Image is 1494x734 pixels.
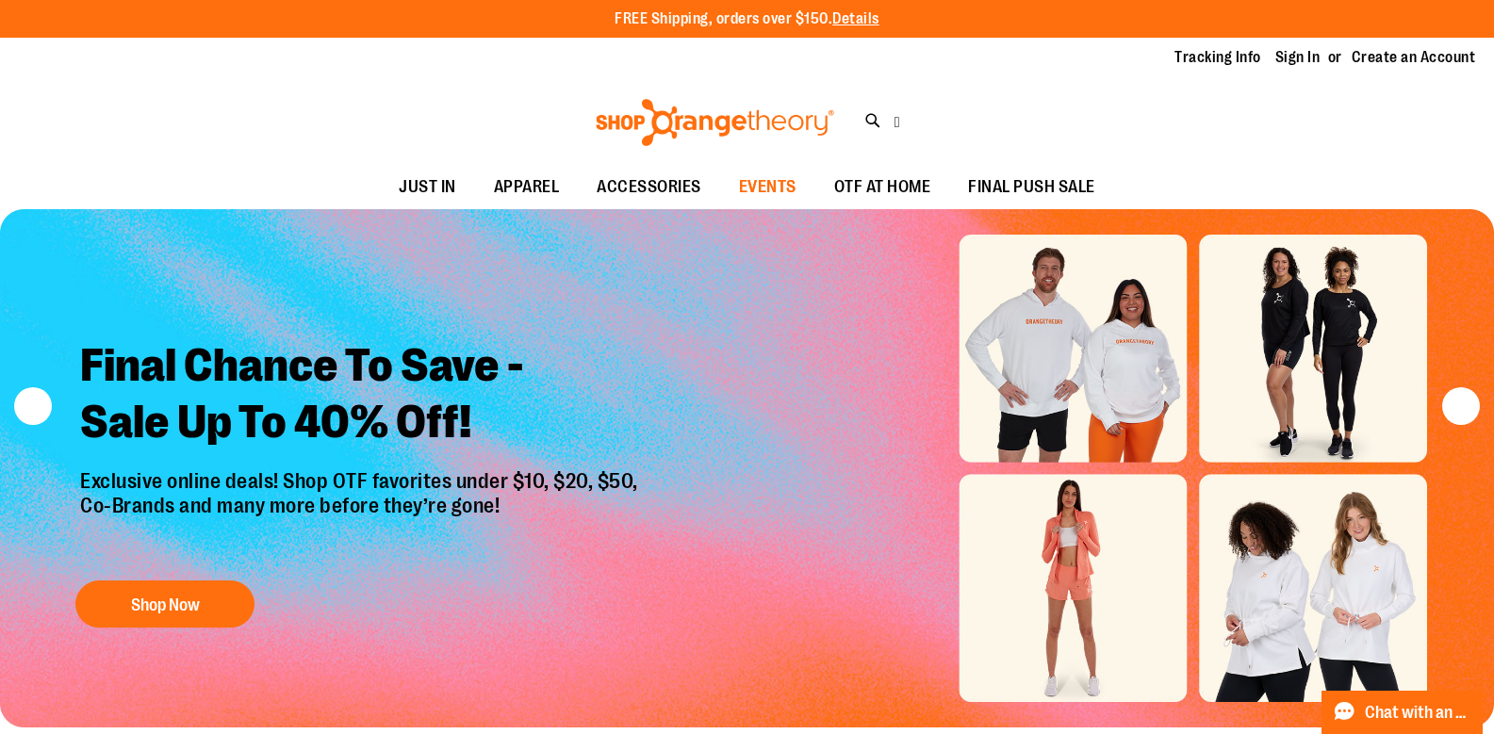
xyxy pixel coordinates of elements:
span: OTF AT HOME [834,166,931,208]
a: Tracking Info [1174,47,1261,68]
a: Final Chance To Save -Sale Up To 40% Off! Exclusive online deals! Shop OTF favorites under $10, $... [66,323,657,637]
p: Exclusive online deals! Shop OTF favorites under $10, $20, $50, Co-Brands and many more before th... [66,469,657,562]
a: OTF AT HOME [815,166,950,209]
span: EVENTS [739,166,796,208]
span: FINAL PUSH SALE [968,166,1095,208]
button: next [1442,387,1480,425]
span: ACCESSORIES [597,166,701,208]
span: JUST IN [399,166,456,208]
a: ACCESSORIES [578,166,720,209]
a: Sign In [1275,47,1321,68]
h2: Final Chance To Save - Sale Up To 40% Off! [66,323,657,469]
a: EVENTS [720,166,815,209]
img: Shop Orangetheory [593,99,837,146]
a: FINAL PUSH SALE [949,166,1114,209]
button: Chat with an Expert [1322,691,1484,734]
a: Details [832,10,879,27]
p: FREE Shipping, orders over $150. [615,8,879,30]
a: Create an Account [1352,47,1476,68]
button: Shop Now [75,580,254,628]
a: JUST IN [380,166,475,209]
span: Chat with an Expert [1365,704,1471,722]
span: APPAREL [494,166,560,208]
a: APPAREL [475,166,579,209]
button: prev [14,387,52,425]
